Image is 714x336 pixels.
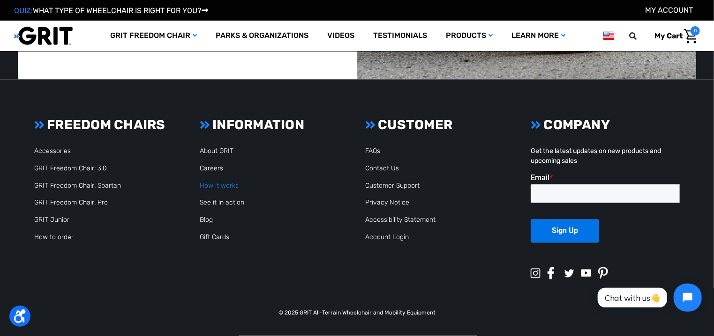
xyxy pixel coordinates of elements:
[564,270,574,278] img: twitter
[34,199,108,207] a: GRIT Freedom Chair: Pro
[34,182,121,190] a: GRIT Freedom Chair: Spartan
[531,173,680,259] iframe: Form 0
[14,6,208,15] a: QUIZ:WHAT TYPE OF WHEELCHAIR IS RIGHT FOR YOU?
[365,199,409,207] a: Privacy Notice
[654,31,683,40] span: My Cart
[531,117,680,133] h3: COMPANY
[318,21,364,51] a: Videos
[200,199,244,207] a: See it in action
[691,26,700,36] span: 0
[647,26,700,46] a: Cart with 0 items
[200,117,349,133] h3: INFORMATION
[365,234,409,241] a: Account Login
[101,21,206,51] a: GRIT Freedom Chair
[29,309,685,317] p: © 2025 GRIT All-Terrain Wheelchair and Mobility Equipment
[502,21,575,51] a: Learn More
[34,234,74,241] a: How to order
[365,164,399,172] a: Contact Us
[200,234,229,241] a: Gift Cards
[365,117,514,133] h3: CUSTOMER
[156,38,206,47] span: Phone Number
[603,30,615,42] img: us.png
[365,147,380,155] a: FAQs
[531,269,541,278] img: instagram
[531,146,680,166] p: Get the latest updates on new products and upcoming sales
[365,182,420,190] a: Customer Support
[200,182,239,190] a: How it works
[586,276,710,320] iframe: Tidio Chat
[206,21,318,51] a: Parks & Organizations
[365,216,436,224] a: Accessibility Statement
[14,26,73,45] img: GRIT All-Terrain Wheelchair and Mobility Equipment
[34,117,183,133] h3: FREEDOM CHAIRS
[200,147,233,155] a: About GRIT
[684,29,698,44] img: Cart
[598,267,608,279] img: pinterest
[364,21,436,51] a: Testimonials
[548,267,555,279] img: facebook
[645,6,693,15] a: Account
[14,6,33,15] span: QUIZ:
[34,147,71,155] a: Accessories
[581,270,591,277] img: youtube
[34,164,107,172] a: GRIT Freedom Chair: 3.0
[200,164,223,172] a: Careers
[436,21,502,51] a: Products
[200,216,213,224] a: Blog
[34,216,69,224] a: GRIT Junior
[633,26,647,46] input: Search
